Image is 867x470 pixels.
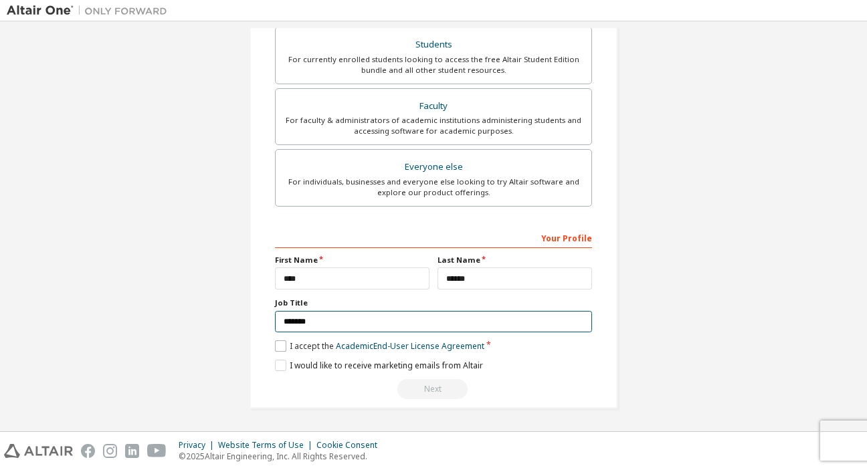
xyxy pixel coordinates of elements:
[284,158,583,177] div: Everyone else
[275,255,429,265] label: First Name
[284,97,583,116] div: Faculty
[147,444,167,458] img: youtube.svg
[275,360,483,371] label: I would like to receive marketing emails from Altair
[284,177,583,198] div: For individuals, businesses and everyone else looking to try Altair software and explore our prod...
[179,440,218,451] div: Privacy
[275,227,592,248] div: Your Profile
[125,444,139,458] img: linkedin.svg
[284,54,583,76] div: For currently enrolled students looking to access the free Altair Student Edition bundle and all ...
[218,440,316,451] div: Website Terms of Use
[316,440,385,451] div: Cookie Consent
[4,444,73,458] img: altair_logo.svg
[179,451,385,462] p: © 2025 Altair Engineering, Inc. All Rights Reserved.
[284,35,583,54] div: Students
[103,444,117,458] img: instagram.svg
[275,298,592,308] label: Job Title
[275,379,592,399] div: Read and acccept EULA to continue
[284,115,583,136] div: For faculty & administrators of academic institutions administering students and accessing softwa...
[438,255,592,265] label: Last Name
[7,4,174,17] img: Altair One
[81,444,95,458] img: facebook.svg
[275,340,484,352] label: I accept the
[336,340,484,352] a: Academic End-User License Agreement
